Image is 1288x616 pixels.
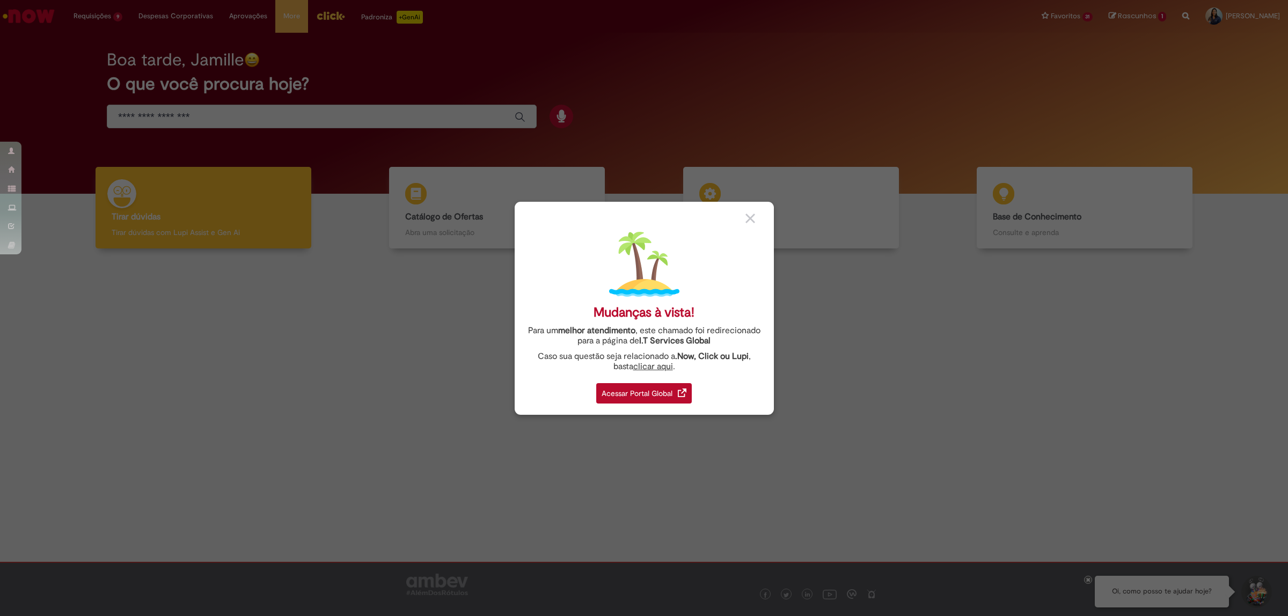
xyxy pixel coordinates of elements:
[745,214,755,223] img: close_button_grey.png
[639,329,711,346] a: I.T Services Global
[678,388,686,397] img: redirect_link.png
[523,326,766,346] div: Para um , este chamado foi redirecionado para a página de
[675,351,749,362] strong: .Now, Click ou Lupi
[596,377,692,404] a: Acessar Portal Global
[523,351,766,372] div: Caso sua questão seja relacionado a , basta .
[633,355,673,372] a: clicar aqui
[609,229,679,299] img: island.png
[596,383,692,404] div: Acessar Portal Global
[558,325,635,336] strong: melhor atendimento
[594,305,694,320] div: Mudanças à vista!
